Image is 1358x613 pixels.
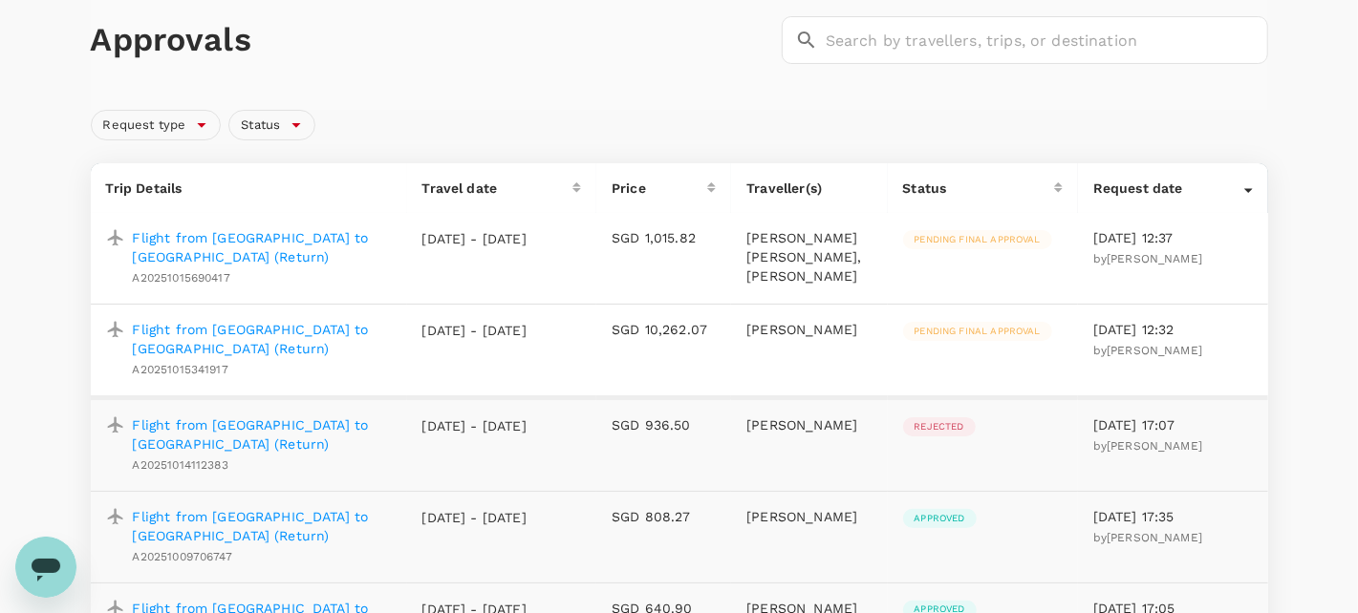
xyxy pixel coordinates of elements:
[1093,179,1244,198] div: Request date
[746,228,872,285] p: [PERSON_NAME] [PERSON_NAME], [PERSON_NAME]
[903,325,1052,338] span: Pending final approval
[903,512,977,525] span: Approved
[15,537,76,598] iframe: Button to launch messaging window
[1107,531,1202,544] span: [PERSON_NAME]
[1093,228,1253,247] p: [DATE] 12:37
[92,116,198,135] span: Request type
[903,179,1054,198] div: Status
[133,363,228,376] span: A20251015341917
[133,228,392,266] a: Flight from [GEOGRAPHIC_DATA] to [GEOGRAPHIC_DATA] (Return)
[422,229,528,248] p: [DATE] - [DATE]
[91,20,774,60] h1: Approvals
[422,508,528,527] p: [DATE] - [DATE]
[826,16,1268,64] input: Search by travellers, trips, or destination
[229,116,291,135] span: Status
[746,320,872,339] p: [PERSON_NAME]
[612,320,716,339] p: SGD 10,262.07
[1107,439,1202,453] span: [PERSON_NAME]
[746,179,872,198] p: Traveller(s)
[228,110,315,140] div: Status
[612,179,707,198] div: Price
[422,321,528,340] p: [DATE] - [DATE]
[1107,344,1202,357] span: [PERSON_NAME]
[133,320,392,358] a: Flight from [GEOGRAPHIC_DATA] to [GEOGRAPHIC_DATA] (Return)
[612,228,716,247] p: SGD 1,015.82
[91,110,222,140] div: Request type
[746,507,872,526] p: [PERSON_NAME]
[612,507,716,526] p: SGD 808.27
[1093,415,1253,434] p: [DATE] 17:07
[133,458,228,472] span: A20251014112383
[1093,439,1202,453] span: by
[903,420,976,433] span: Rejected
[422,179,573,198] div: Travel date
[746,415,872,434] p: [PERSON_NAME]
[133,507,392,545] a: Flight from [GEOGRAPHIC_DATA] to [GEOGRAPHIC_DATA] (Return)
[422,416,528,435] p: [DATE] - [DATE]
[1093,507,1253,526] p: [DATE] 17:35
[106,179,392,198] p: Trip Details
[133,550,232,563] span: A20251009706747
[612,415,716,434] p: SGD 936.50
[903,233,1052,246] span: Pending final approval
[1093,252,1202,265] span: by
[1093,344,1202,357] span: by
[1093,320,1253,339] p: [DATE] 12:32
[1107,252,1202,265] span: [PERSON_NAME]
[133,271,230,285] span: A20251015690417
[133,415,392,454] a: Flight from [GEOGRAPHIC_DATA] to [GEOGRAPHIC_DATA] (Return)
[1093,531,1202,544] span: by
